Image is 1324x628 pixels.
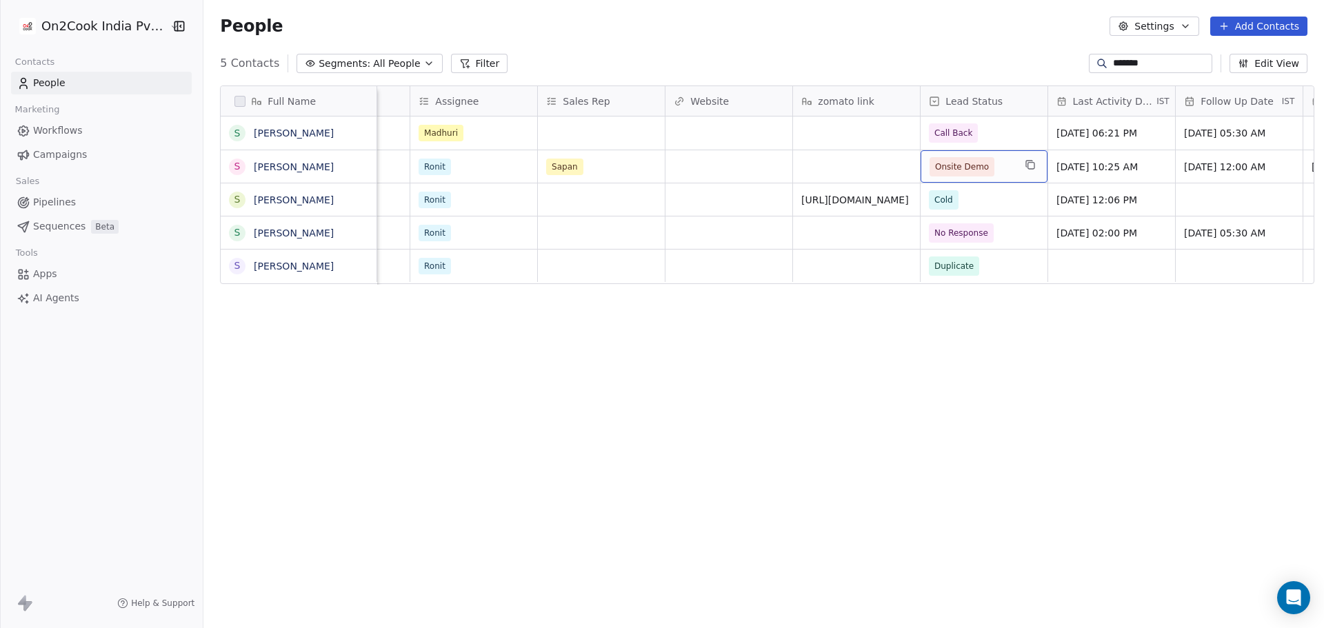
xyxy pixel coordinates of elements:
span: Onsite Demo [935,160,989,174]
button: On2Cook India Pvt. Ltd. [17,14,161,38]
span: [DATE] 05:30 AM [1184,126,1294,140]
div: S [234,159,241,174]
img: on2cook%20logo-04%20copy.jpg [19,18,36,34]
span: Sales Rep [563,94,610,108]
span: Ronit [419,258,451,274]
a: People [11,72,192,94]
button: Settings [1110,17,1198,36]
span: Last Activity Date [1073,94,1154,108]
div: Lead Status [921,86,1047,116]
span: [DATE] 05:30 AM [1184,226,1294,240]
span: Lead Status [945,94,1003,108]
a: Apps [11,263,192,285]
span: Cold [934,193,953,207]
div: grid [221,117,377,606]
a: [PERSON_NAME] [254,227,334,239]
span: IST [1156,96,1170,107]
span: Ronit [419,192,451,208]
a: Help & Support [117,598,194,609]
div: S [234,259,241,273]
div: Open Intercom Messenger [1277,581,1310,614]
span: Segments: [319,57,370,71]
span: Campaigns [33,148,87,162]
span: Assignee [435,94,479,108]
span: Madhuri [419,125,463,141]
a: Pipelines [11,191,192,214]
span: People [33,76,66,90]
span: People [220,16,283,37]
div: Follow Up DateIST [1176,86,1303,116]
button: Add Contacts [1210,17,1307,36]
span: Website [690,94,729,108]
span: Sequences [33,219,86,234]
span: On2Cook India Pvt. Ltd. [41,17,166,35]
button: Filter [451,54,508,73]
div: Full Name [221,86,377,116]
div: Sales Rep [538,86,665,116]
span: zomato link [818,94,874,108]
button: Edit View [1230,54,1307,73]
a: [PERSON_NAME] [254,194,334,205]
span: Full Name [268,94,316,108]
span: Duplicate [934,259,974,273]
span: Pipelines [33,195,76,210]
span: Ronit [419,159,451,175]
span: [DATE] 12:06 PM [1056,193,1167,207]
span: [DATE] 06:21 PM [1056,126,1167,140]
a: [PERSON_NAME] [254,128,334,139]
span: No Response [934,226,988,240]
a: [PERSON_NAME] [254,161,334,172]
a: [PERSON_NAME] [254,261,334,272]
div: Website [665,86,792,116]
a: SequencesBeta [11,215,192,238]
a: AI Agents [11,287,192,310]
span: Ronit [419,225,451,241]
span: [URL][DOMAIN_NAME] [801,193,912,207]
span: All People [373,57,420,71]
span: AI Agents [33,291,79,305]
div: zomato link [793,86,920,116]
span: Workflows [33,123,83,138]
div: S [234,225,241,240]
div: Assignee [410,86,537,116]
span: Marketing [9,99,66,120]
span: Tools [10,243,43,263]
span: [DATE] 12:00 AM [1184,160,1294,174]
span: Contacts [9,52,61,72]
span: Sales [10,171,46,192]
span: Apps [33,267,57,281]
span: Beta [91,220,119,234]
div: S [234,192,241,207]
span: Help & Support [131,598,194,609]
div: Last Activity DateIST [1048,86,1175,116]
span: Follow Up Date [1201,94,1273,108]
span: [DATE] 02:00 PM [1056,226,1167,240]
a: Campaigns [11,143,192,166]
span: Call Back [934,126,972,140]
a: Workflows [11,119,192,142]
div: S [234,126,241,141]
span: [DATE] 10:25 AM [1056,160,1167,174]
span: Sapan [546,159,583,175]
span: 5 Contacts [220,55,279,72]
span: IST [1282,96,1295,107]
